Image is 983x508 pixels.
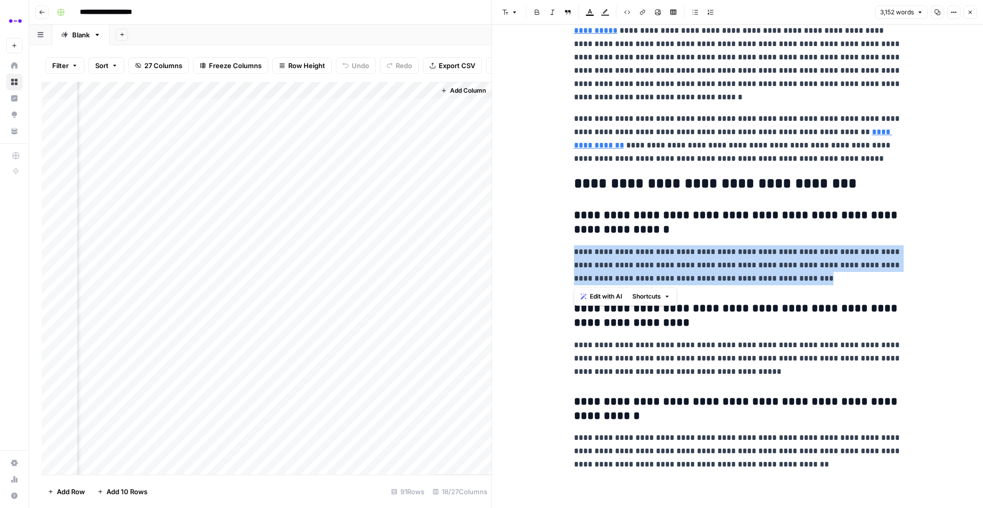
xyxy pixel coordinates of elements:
button: Filter [46,57,84,74]
a: Blank [52,25,110,45]
button: Redo [380,57,419,74]
span: Row Height [288,60,325,71]
a: Insights [6,90,23,107]
div: 18/27 Columns [429,483,491,500]
span: Add 10 Rows [106,486,147,497]
span: Add Column [450,86,486,95]
span: 3,152 words [880,8,914,17]
span: Filter [52,60,69,71]
a: Browse [6,74,23,90]
span: Edit with AI [590,292,622,301]
button: Workspace: Abacum [6,8,23,34]
div: 91 Rows [387,483,429,500]
span: Add Row [57,486,85,497]
a: Your Data [6,123,23,139]
a: Settings [6,455,23,471]
span: Undo [352,60,369,71]
span: 27 Columns [144,60,182,71]
button: Help + Support [6,488,23,504]
button: Edit with AI [576,290,626,303]
button: Row Height [272,57,332,74]
span: Freeze Columns [209,60,262,71]
span: Export CSV [439,60,475,71]
button: Shortcuts [628,290,674,303]
button: Undo [336,57,376,74]
button: Add 10 Rows [91,483,154,500]
button: Add Row [41,483,91,500]
a: Home [6,57,23,74]
a: Opportunities [6,107,23,123]
button: Add Column [437,84,490,97]
button: Freeze Columns [193,57,268,74]
button: 27 Columns [129,57,189,74]
button: Sort [89,57,124,74]
span: Shortcuts [632,292,661,301]
div: Blank [72,30,90,40]
a: Usage [6,471,23,488]
span: Redo [396,60,412,71]
img: Abacum Logo [6,12,25,30]
span: Sort [95,60,109,71]
button: 3,152 words [875,6,928,19]
button: Export CSV [423,57,482,74]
